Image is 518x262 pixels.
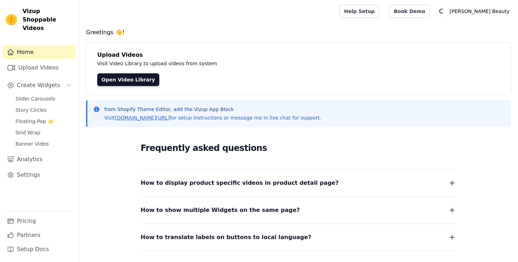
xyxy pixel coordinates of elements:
span: Vizup Shoppable Videos [23,7,73,32]
a: Analytics [3,152,76,166]
a: Grid Wrap [11,128,76,138]
button: How to translate labels on buttons to local language? [141,232,456,242]
a: Help Setup [339,5,379,18]
a: Settings [3,168,76,182]
a: Home [3,45,76,59]
p: Visit for setup instructions or message me in live chat for support. [104,114,321,121]
p: Visit Video Library to upload videos from system [97,59,413,68]
img: Vizup [6,14,17,25]
button: How to show multiple Widgets on the same page? [141,205,456,215]
span: How to display product specific videos in product detail page? [141,178,339,188]
a: Floating-Pop ⭐ [11,116,76,126]
span: Slider Carousels [16,95,55,102]
span: How to translate labels on buttons to local language? [141,232,311,242]
a: Story Circles [11,105,76,115]
a: Open Video Library [97,73,159,86]
p: from Shopify Theme Editor, add the Vizup App Block [104,106,321,113]
span: Banner Video [16,140,49,147]
a: Upload Videos [3,61,76,75]
a: Partners [3,228,76,242]
span: Story Circles [16,106,47,114]
a: Setup Docs [3,242,76,256]
button: How to display product specific videos in product detail page? [141,178,456,188]
span: How to show multiple Widgets on the same page? [141,205,300,215]
a: Book Demo [389,5,430,18]
h2: Frequently asked questions [141,141,456,155]
span: Create Widgets [17,81,60,90]
button: C [PERSON_NAME] Beauty [436,5,512,18]
h4: Upload Videos [97,51,500,59]
p: [PERSON_NAME] Beauty [447,5,512,18]
button: Create Widgets [3,78,76,92]
h4: Greetings 👋! [86,28,511,37]
a: [DOMAIN_NAME][URL] [115,115,170,121]
span: Grid Wrap [16,129,40,136]
span: Floating-Pop ⭐ [16,118,54,125]
a: Slider Carousels [11,94,76,104]
a: Banner Video [11,139,76,149]
a: Pricing [3,214,76,228]
text: C [439,8,443,15]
